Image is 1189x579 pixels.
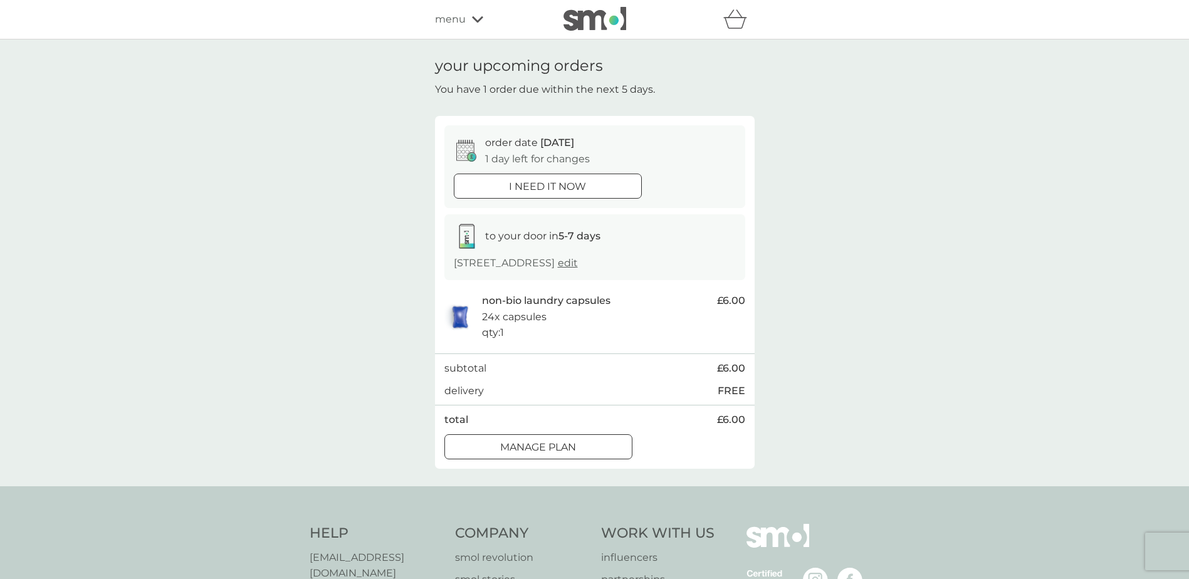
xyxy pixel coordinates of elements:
div: basket [723,7,755,32]
p: i need it now [509,179,586,195]
p: order date [485,135,574,151]
strong: 5-7 days [558,230,600,242]
span: menu [435,11,466,28]
p: delivery [444,383,484,399]
h4: Work With Us [601,524,715,543]
a: smol revolution [455,550,589,566]
p: qty : 1 [482,325,504,341]
h4: Help [310,524,443,543]
h4: Company [455,524,589,543]
p: You have 1 order due within the next 5 days. [435,81,655,98]
p: non-bio laundry capsules [482,293,610,309]
p: [STREET_ADDRESS] [454,255,578,271]
span: £6.00 [717,412,745,428]
a: influencers [601,550,715,566]
h1: your upcoming orders [435,57,603,75]
p: subtotal [444,360,486,377]
p: total [444,412,468,428]
p: Manage plan [500,439,576,456]
a: edit [558,257,578,269]
button: i need it now [454,174,642,199]
img: smol [746,524,809,566]
button: Manage plan [444,434,632,459]
span: £6.00 [717,360,745,377]
span: [DATE] [540,137,574,149]
span: to your door in [485,230,600,242]
img: smol [563,7,626,31]
p: FREE [718,383,745,399]
span: £6.00 [717,293,745,309]
p: 24x capsules [482,309,547,325]
p: 1 day left for changes [485,151,590,167]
